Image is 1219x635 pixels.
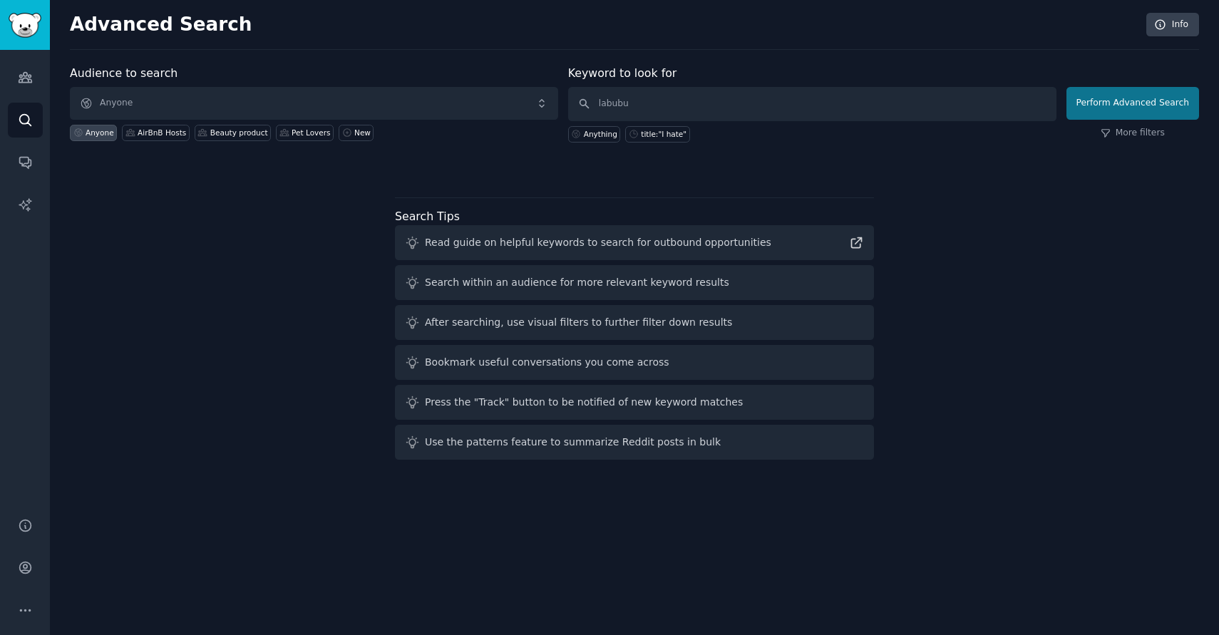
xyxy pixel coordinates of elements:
div: Bookmark useful conversations you come across [425,355,669,370]
div: Search within an audience for more relevant keyword results [425,275,729,290]
div: Anyone [86,128,114,138]
label: Audience to search [70,66,178,80]
div: After searching, use visual filters to further filter down results [425,315,732,330]
div: Press the "Track" button to be notified of new keyword matches [425,395,743,410]
a: More filters [1101,127,1165,140]
h2: Advanced Search [70,14,1138,36]
div: Beauty product [210,128,268,138]
label: Keyword to look for [568,66,677,80]
label: Search Tips [395,210,460,223]
div: Use the patterns feature to summarize Reddit posts in bulk [425,435,721,450]
div: title:"I hate" [641,129,686,139]
img: GummySearch logo [9,13,41,38]
div: AirBnB Hosts [138,128,186,138]
div: Anything [584,129,617,139]
input: Any keyword [568,87,1056,121]
div: New [354,128,371,138]
div: Pet Lovers [292,128,330,138]
a: Info [1146,13,1199,37]
div: Read guide on helpful keywords to search for outbound opportunities [425,235,771,250]
button: Anyone [70,87,558,120]
button: Perform Advanced Search [1066,87,1199,120]
a: New [339,125,374,141]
